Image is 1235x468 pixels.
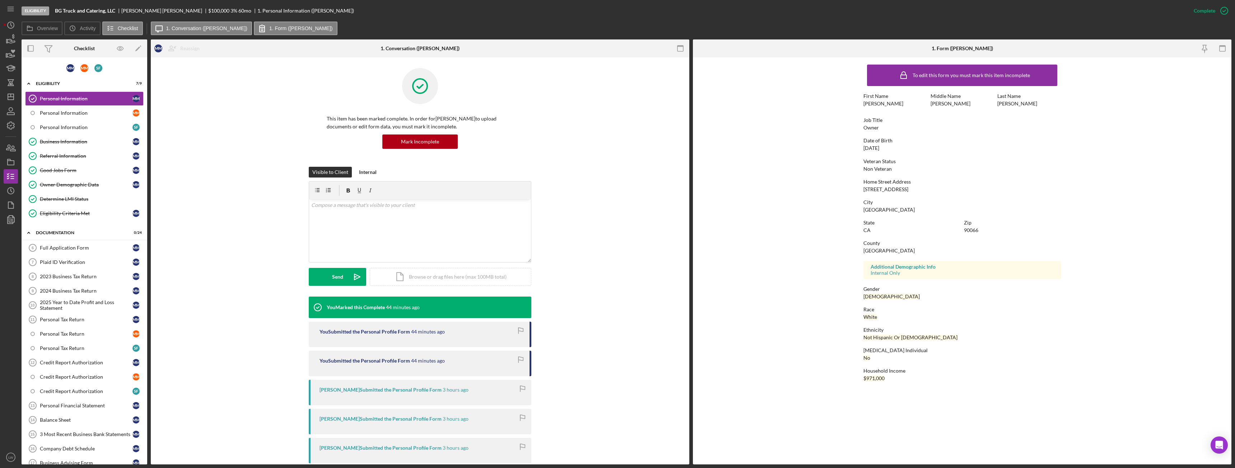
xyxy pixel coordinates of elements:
[40,259,132,265] div: Plaid ID Verification
[25,91,144,106] a: Personal InformationMM
[359,167,377,178] div: Internal
[8,455,14,459] text: LW
[154,44,162,52] div: M M
[30,432,34,436] tspan: 15
[269,25,333,31] label: 1. Form ([PERSON_NAME])
[309,167,352,178] button: Visible to Client
[132,273,140,280] div: M M
[40,388,132,394] div: Credit Report Authorization
[863,145,879,151] div: [DATE]
[863,159,1061,164] div: Veteran Status
[32,289,34,293] tspan: 9
[964,227,978,233] div: 90066
[25,178,144,192] a: Owner Demographic DataMM
[32,260,34,264] tspan: 7
[327,115,513,131] p: This item has been marked complete. In order for [PERSON_NAME] to upload documents or edit form d...
[863,117,1061,123] div: Job Title
[132,345,140,352] div: S F
[40,139,132,145] div: Business Information
[30,403,34,408] tspan: 13
[863,294,920,299] div: [DEMOGRAPHIC_DATA]
[1211,436,1228,454] div: Open Intercom Messenger
[40,345,132,351] div: Personal Tax Return
[863,348,1061,353] div: [MEDICAL_DATA] Individual
[411,329,445,335] time: 2025-09-27 00:02
[129,81,142,86] div: 7 / 9
[40,96,132,101] div: Personal Information
[132,95,140,102] div: M M
[132,373,140,380] div: M M
[80,25,95,31] label: Activity
[32,274,34,279] tspan: 8
[121,8,208,14] div: [PERSON_NAME] [PERSON_NAME]
[40,211,132,216] div: Eligibility Criteria Met
[863,327,1061,333] div: Ethnicity
[132,402,140,409] div: M M
[871,270,1054,276] div: Internal Only
[36,81,124,86] div: Eligibility
[997,101,1037,107] div: [PERSON_NAME]
[132,388,140,395] div: S F
[132,167,140,174] div: M M
[355,167,380,178] button: Internal
[132,210,140,217] div: M M
[25,370,144,384] a: Credit Report AuthorizationMM
[443,445,469,451] time: 2025-09-26 21:32
[411,358,445,364] time: 2025-09-27 00:02
[40,288,132,294] div: 2024 Business Tax Return
[863,179,1061,185] div: Home Street Address
[863,93,927,99] div: First Name
[40,417,132,423] div: Balance Sheet
[863,314,877,320] div: White
[25,134,144,149] a: Business InformationMM
[863,101,903,107] div: [PERSON_NAME]
[257,8,354,14] div: 1. Personal Information ([PERSON_NAME])
[913,72,1030,78] div: To edit this form you must mark this item incomplete
[1187,4,1231,18] button: Complete
[151,41,207,56] button: MMReassign
[32,246,34,250] tspan: 6
[132,244,140,251] div: M M
[863,125,879,131] div: Owner
[4,450,18,464] button: LW
[132,259,140,266] div: M M
[25,327,144,341] a: Personal Tax ReturnMM
[25,413,144,427] a: 14Balance SheetMM
[64,22,100,35] button: Activity
[80,64,88,72] div: M M
[132,445,140,452] div: M M
[74,46,95,51] div: Checklist
[132,124,140,131] div: S F
[863,335,957,340] div: Not Hispanic Or [DEMOGRAPHIC_DATA]
[401,134,439,149] div: Mark Incomplete
[25,355,144,370] a: 12Credit Report AuthorizationMM
[25,106,144,120] a: Personal InformationMM
[40,403,132,408] div: Personal Financial Statement
[36,231,124,235] div: Documentation
[25,255,144,269] a: 7Plaid ID VerificationMM
[40,374,132,380] div: Credit Report Authorization
[40,274,132,279] div: 2023 Business Tax Return
[863,138,1061,143] div: Date of Birth
[254,22,337,35] button: 1. Form ([PERSON_NAME])
[25,269,144,284] a: 82023 Business Tax ReturnMM
[40,460,132,466] div: Business Advising Form
[863,355,870,361] div: No
[22,22,62,35] button: Overview
[320,358,410,364] div: You Submitted the Personal Profile Form
[132,431,140,438] div: M M
[40,299,132,311] div: 2025 Year to Date Profit and Loss Statement
[320,416,442,422] div: [PERSON_NAME] Submitted the Personal Profile Form
[443,416,469,422] time: 2025-09-26 21:33
[863,248,915,254] div: [GEOGRAPHIC_DATA]
[129,231,142,235] div: 0 / 24
[55,8,115,14] b: BG Truck and Catering, LLC
[40,360,132,365] div: Credit Report Authorization
[997,93,1061,99] div: Last Name
[381,46,460,51] div: 1. Conversation ([PERSON_NAME])
[132,287,140,294] div: M M
[320,445,442,451] div: [PERSON_NAME] Submitted the Personal Profile Form
[863,227,871,233] div: CA
[40,245,132,251] div: Full Application Form
[25,206,144,221] a: Eligibility Criteria MetMM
